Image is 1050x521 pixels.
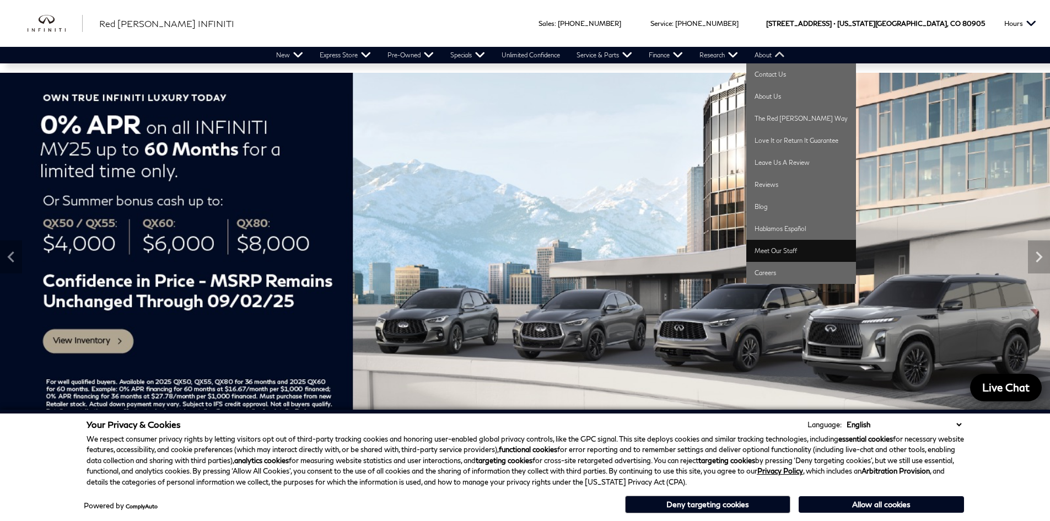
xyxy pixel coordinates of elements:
[746,63,856,85] a: Contact Us
[698,456,755,465] strong: targeting cookies
[99,18,234,29] span: Red [PERSON_NAME] INFINITI
[746,240,856,262] a: Meet Our Staff
[746,218,856,240] a: Hablamos Español
[87,434,964,488] p: We respect consumer privacy rights by letting visitors opt out of third-party tracking cookies an...
[558,19,621,28] a: [PHONE_NUMBER]
[640,47,691,63] a: Finance
[87,419,181,429] span: Your Privacy & Cookies
[746,196,856,218] a: Blog
[746,47,793,63] a: About
[746,174,856,196] a: Reviews
[568,47,640,63] a: Service & Parts
[442,47,493,63] a: Specials
[493,47,568,63] a: Unlimited Confidence
[311,47,379,63] a: Express Store
[977,380,1035,394] span: Live Chat
[476,456,532,465] strong: targeting cookies
[650,19,672,28] span: Service
[625,496,790,513] button: Deny targeting cookies
[746,262,856,284] a: Careers
[554,19,556,28] span: :
[234,456,289,465] strong: analytics cookies
[757,466,803,475] a: Privacy Policy
[746,130,856,152] a: Love It or Return It Guarantee
[1028,240,1050,273] div: Next
[675,19,739,28] a: [PHONE_NUMBER]
[268,47,793,63] nav: Main Navigation
[799,496,964,513] button: Allow all cookies
[499,445,557,454] strong: functional cookies
[807,421,842,428] div: Language:
[672,19,674,28] span: :
[746,85,856,108] a: About Us
[746,108,856,130] a: The Red [PERSON_NAME] Way
[268,47,311,63] a: New
[844,419,964,430] select: Language Select
[539,19,554,28] span: Sales
[126,503,158,509] a: ComplyAuto
[379,47,442,63] a: Pre-Owned
[99,17,234,30] a: Red [PERSON_NAME] INFINITI
[28,15,83,33] img: INFINITI
[84,502,158,509] div: Powered by
[746,152,856,174] a: Leave Us A Review
[691,47,746,63] a: Research
[861,466,930,475] strong: Arbitration Provision
[766,19,985,28] a: [STREET_ADDRESS] • [US_STATE][GEOGRAPHIC_DATA], CO 80905
[838,434,893,443] strong: essential cookies
[28,15,83,33] a: infiniti
[970,374,1042,401] a: Live Chat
